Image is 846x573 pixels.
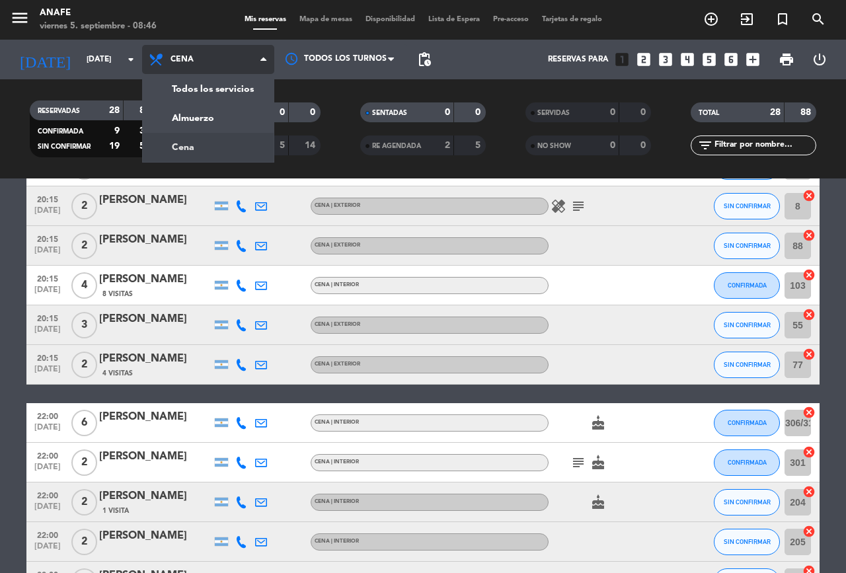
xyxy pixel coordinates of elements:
[71,529,97,555] span: 2
[99,192,211,209] div: [PERSON_NAME]
[71,489,97,516] span: 2
[139,106,153,115] strong: 88
[102,506,129,516] span: 1 Visita
[537,143,571,149] span: NO SHOW
[38,128,83,135] span: CONFIRMADA
[714,352,780,378] button: SIN CONFIRMAR
[713,138,816,153] input: Filtrar por nombre...
[779,52,794,67] span: print
[71,312,97,338] span: 3
[71,272,97,299] span: 4
[31,231,64,246] span: 20:15
[701,51,718,68] i: looks_5
[640,141,648,150] strong: 0
[640,108,648,117] strong: 0
[635,51,652,68] i: looks_two
[699,110,719,116] span: TOTAL
[38,143,91,150] span: SIN CONFIRMAR
[71,193,97,219] span: 2
[802,189,816,202] i: cancel
[114,126,120,135] strong: 9
[31,206,64,221] span: [DATE]
[102,368,133,379] span: 4 Visitas
[31,270,64,286] span: 20:15
[570,455,586,471] i: subject
[714,449,780,476] button: CONFIRMADA
[31,286,64,301] span: [DATE]
[722,51,740,68] i: looks_6
[800,108,814,117] strong: 88
[714,410,780,436] button: CONFIRMADA
[99,231,211,248] div: [PERSON_NAME]
[109,106,120,115] strong: 28
[610,108,615,117] strong: 0
[697,137,713,153] i: filter_list
[315,243,360,248] span: CENA | EXTERIOR
[139,126,153,135] strong: 32
[315,322,360,327] span: CENA | EXTERIOR
[31,542,64,557] span: [DATE]
[486,16,535,23] span: Pre-acceso
[570,198,586,214] i: subject
[31,350,64,365] span: 20:15
[728,419,767,426] span: CONFIRMADA
[99,271,211,288] div: [PERSON_NAME]
[280,108,285,117] strong: 0
[802,308,816,321] i: cancel
[123,52,139,67] i: arrow_drop_down
[10,8,30,32] button: menu
[728,282,767,289] span: CONFIRMADA
[38,108,80,114] span: RESERVADAS
[71,410,97,436] span: 6
[315,362,360,367] span: CENA | EXTERIOR
[238,16,293,23] span: Mis reservas
[310,108,318,117] strong: 0
[31,423,64,438] span: [DATE]
[802,445,816,459] i: cancel
[359,16,422,23] span: Disponibilidad
[728,459,767,466] span: CONFIRMADA
[109,141,120,151] strong: 19
[315,499,359,504] span: CENA | INTERIOR
[724,498,771,506] span: SIN CONFIRMAR
[99,488,211,505] div: [PERSON_NAME]
[99,408,211,426] div: [PERSON_NAME]
[714,193,780,219] button: SIN CONFIRMAR
[280,141,285,150] strong: 5
[724,202,771,210] span: SIN CONFIRMAR
[803,40,836,79] div: LOG OUT
[372,143,421,149] span: RE AGENDADA
[40,7,157,20] div: ANAFE
[31,487,64,502] span: 22:00
[812,52,827,67] i: power_settings_new
[810,11,826,27] i: search
[99,448,211,465] div: [PERSON_NAME]
[139,141,153,151] strong: 56
[724,361,771,368] span: SIN CONFIRMAR
[714,233,780,259] button: SIN CONFIRMAR
[802,525,816,538] i: cancel
[802,268,816,282] i: cancel
[31,527,64,542] span: 22:00
[143,104,274,133] a: Almuerzo
[31,246,64,261] span: [DATE]
[143,133,274,162] a: Cena
[40,20,157,33] div: viernes 5. septiembre - 08:46
[724,242,771,249] span: SIN CONFIRMAR
[171,55,194,64] span: Cena
[99,350,211,367] div: [PERSON_NAME]
[775,11,790,27] i: turned_in_not
[422,16,486,23] span: Lista de Espera
[610,141,615,150] strong: 0
[31,408,64,423] span: 22:00
[305,141,318,150] strong: 14
[31,463,64,478] span: [DATE]
[372,110,407,116] span: SENTADAS
[802,348,816,361] i: cancel
[590,455,606,471] i: cake
[31,191,64,206] span: 20:15
[71,449,97,476] span: 2
[445,108,450,117] strong: 0
[99,527,211,545] div: [PERSON_NAME]
[548,55,609,64] span: Reservas para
